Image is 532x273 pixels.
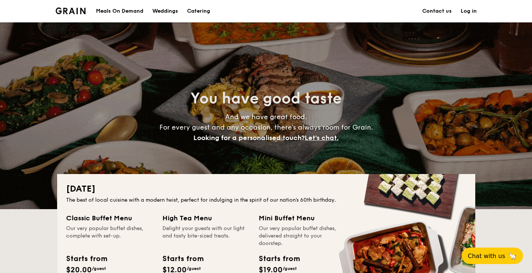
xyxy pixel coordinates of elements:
[162,253,203,264] div: Starts from
[193,134,305,142] span: Looking for a personalised touch?
[162,225,250,247] div: Delight your guests with our light and tasty bite-sized treats.
[66,196,466,204] div: The best of local cuisine with a modern twist, perfect for indulging in the spirit of our nation’...
[92,266,106,271] span: /guest
[66,253,107,264] div: Starts from
[283,266,297,271] span: /guest
[259,213,346,223] div: Mini Buffet Menu
[162,213,250,223] div: High Tea Menu
[66,213,153,223] div: Classic Buffet Menu
[305,134,339,142] span: Let's chat.
[259,253,299,264] div: Starts from
[56,7,86,14] img: Grain
[468,252,505,260] span: Chat with us
[187,266,201,271] span: /guest
[56,7,86,14] a: Logotype
[508,252,517,260] span: 🦙
[259,225,346,247] div: Our very popular buffet dishes, delivered straight to your doorstep.
[66,225,153,247] div: Our very popular buffet dishes, complete with set-up.
[190,90,342,108] span: You have good taste
[66,183,466,195] h2: [DATE]
[159,113,373,142] span: And we have great food. For every guest and any occasion, there’s always room for Grain.
[462,248,523,264] button: Chat with us🦙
